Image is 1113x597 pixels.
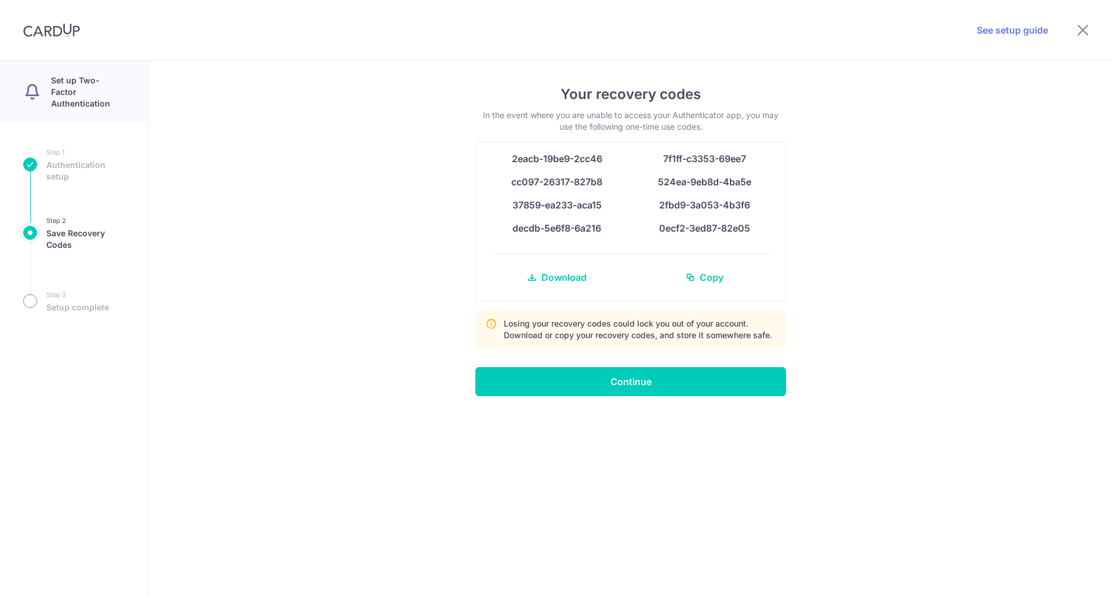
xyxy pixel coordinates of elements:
span: 0ecf2-3ed87-82e05 [659,222,750,234]
span: 2fbd9-3a053-4b3f6 [659,199,750,211]
span: Save Recovery Codes [46,228,125,251]
small: Step 3 [46,289,109,301]
span: 37859-ea233-aca15 [512,199,602,211]
p: Losing your recovery codes could lock you out of your account. Download or copy your recovery cod... [504,318,776,341]
p: Set up Two-Factor Authentication [51,75,125,109]
h4: Your recovery codes [475,84,786,105]
span: 2eacb-19be9-2cc46 [512,153,602,164]
span: Authentication setup [46,159,125,182]
span: Copy [700,270,723,284]
span: decdb-5e6f8-6a216 [512,222,601,234]
p: In the event where you are unable to access your Authenticator app, you may use the following one... [475,109,786,133]
span: Setup complete [46,302,109,313]
span: 524ea-9eb8d-4ba5e [658,176,751,188]
input: Continue [475,367,786,396]
small: Step 2 [46,215,125,226]
a: Copy [638,263,772,291]
small: Step 1 [46,146,125,158]
span: 7f1ff-c3353-69ee7 [663,153,746,164]
span: cc097-26317-827b8 [511,176,602,188]
a: Download [490,263,624,291]
span: Download [541,270,587,284]
a: See setup guide [977,23,1048,37]
img: CardUp [23,23,80,37]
